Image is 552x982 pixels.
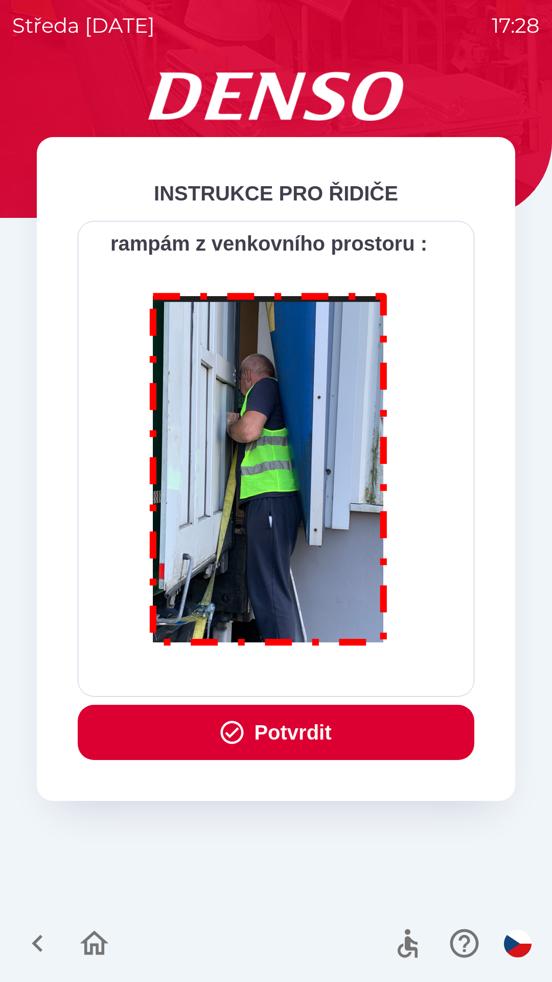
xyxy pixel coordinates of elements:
[78,178,474,209] div: INSTRUKCE PRO ŘIDIČE
[138,279,400,655] img: M8MNayrTL6gAAAABJRU5ErkJggg==
[12,10,155,41] p: středa [DATE]
[492,10,540,41] p: 17:28
[78,705,474,760] button: Potvrdit
[504,930,532,957] img: cs flag
[37,72,515,121] img: Logo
